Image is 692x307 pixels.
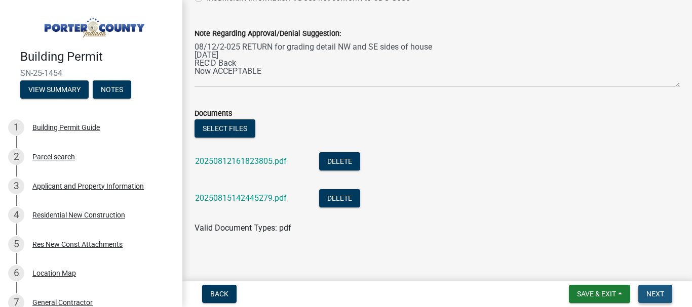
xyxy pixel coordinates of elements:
div: Building Permit Guide [32,124,100,131]
span: Next [646,290,664,298]
label: Note Regarding Approval/Denial Suggestion: [195,30,341,37]
span: Back [210,290,228,298]
div: 5 [8,236,24,252]
div: Parcel search [32,153,75,160]
button: Select files [195,119,255,138]
wm-modal-confirm: Notes [93,86,131,94]
span: Valid Document Types: pdf [195,223,291,233]
a: 20250812161823805.pdf [195,156,287,166]
button: Notes [93,80,131,99]
button: Save & Exit [569,285,630,303]
button: Back [202,285,237,303]
span: Save & Exit [577,290,616,298]
div: 3 [8,178,24,194]
div: Res New Const Attachments [32,241,123,248]
label: Documents [195,110,232,117]
div: General Contractor [32,299,93,306]
div: Applicant and Property Information [32,183,144,190]
div: 1 [8,119,24,136]
a: 20250815142445279.pdf [195,193,287,203]
wm-modal-confirm: Delete Document [319,194,360,204]
button: Delete [319,152,360,170]
wm-modal-confirm: Summary [20,86,89,94]
button: Next [638,285,672,303]
img: Porter County, Indiana [20,11,166,39]
button: View Summary [20,80,89,99]
div: 6 [8,265,24,281]
h4: Building Permit [20,50,174,64]
wm-modal-confirm: Delete Document [319,157,360,167]
span: SN-25-1454 [20,68,162,78]
div: 4 [8,207,24,223]
div: Residential New Construction [32,211,125,218]
div: 2 [8,149,24,165]
div: Location Map [32,270,76,277]
button: Delete [319,189,360,207]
